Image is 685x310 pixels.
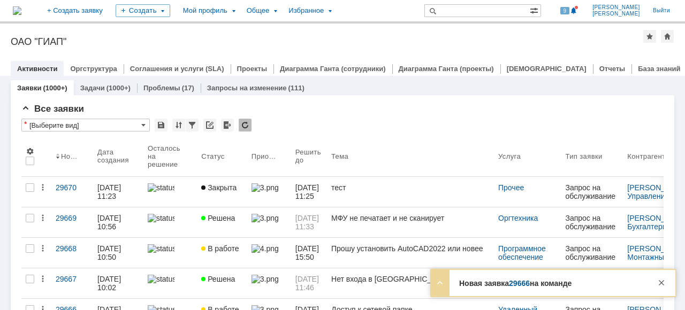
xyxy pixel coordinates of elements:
span: Расширенный поиск [530,5,541,15]
span: [DATE] 11:33 [295,214,321,231]
span: Все заявки [21,104,84,114]
div: Приоритет [252,152,278,160]
div: Добавить в избранное [643,30,656,43]
a: Закрыта [197,177,247,207]
th: Номер [51,136,93,177]
a: [DATE] 11:46 [291,268,327,298]
div: Номер [61,152,80,160]
img: statusbar-100 (1).png [148,275,174,283]
div: Фильтрация... [186,119,199,131]
span: Решена [201,275,235,283]
strong: Новая заявка на команде [459,279,572,288]
a: Решена [197,268,247,298]
div: Настройки списка отличаются от сохраненных в виде [24,120,27,128]
div: Действия [39,214,47,222]
span: Настройки [26,147,34,156]
img: 3.png [252,214,278,222]
span: 9 [560,7,570,14]
img: 3.png [252,275,278,283]
th: Услуга [494,136,561,177]
a: Активности [17,65,57,73]
a: 3.png [247,207,291,237]
div: Дата создания [97,148,131,164]
a: 29667 [51,268,93,298]
a: statusbar-100 (1).png [143,238,197,268]
a: Проблемы [143,84,180,92]
div: [DATE] 10:50 [97,244,123,261]
a: Прочее [498,183,524,192]
a: Запрос на обслуживание [561,238,623,268]
a: База знаний [638,65,680,73]
a: [DATE] 10:50 [93,238,143,268]
span: [PERSON_NAME] [592,11,640,17]
a: Заявки [17,84,41,92]
a: [DATE] 10:02 [93,268,143,298]
a: 29668 [51,238,93,268]
div: 29670 [56,183,89,192]
span: В работе [201,244,239,253]
div: Запрос на обслуживание [565,244,619,261]
div: Экспорт списка [221,119,234,131]
div: Нет входа в [GEOGRAPHIC_DATA] [331,275,490,283]
a: Решена [197,207,247,237]
a: В работе [197,238,247,268]
a: 29670 [51,177,93,207]
div: Запрос на обслуживание [565,183,619,200]
div: (111) [288,84,305,92]
div: Тип заявки [565,152,602,160]
div: Осталось на решение [148,144,184,168]
div: 29668 [56,244,89,253]
div: Тема [331,152,349,160]
div: Скопировать ссылку на список [203,119,216,131]
div: Закрыть [655,276,668,289]
div: (1000+) [106,84,131,92]
a: [DATE] 11:23 [93,177,143,207]
a: 29666 [509,279,530,288]
a: Задачи [80,84,105,92]
a: [DATE] 10:56 [93,207,143,237]
div: тест [331,183,490,192]
div: Обновлять список [239,119,252,131]
div: 29669 [56,214,89,222]
div: Контрагент [627,152,665,160]
span: [DATE] 11:46 [295,275,321,292]
a: тест [327,177,494,207]
img: logo [13,6,21,15]
a: Запросы на изменение [207,84,287,92]
div: Развернуть [433,276,446,289]
a: Бухгалтерия [627,222,671,231]
span: Закрыта [201,183,237,192]
a: statusbar-100 (1).png [143,207,197,237]
a: 3.png [247,268,291,298]
a: Диаграмма Ганта (сотрудники) [280,65,386,73]
div: Решить до [295,148,323,164]
div: Прошу установить AutoCAD2022 или новее [331,244,490,253]
div: [DATE] 10:02 [97,275,123,292]
div: Сортировка... [172,119,185,131]
img: statusbar-100 (1).png [148,214,174,222]
div: 29667 [56,275,89,283]
a: МФУ не печатает и не сканирует [327,207,494,237]
div: (1000+) [43,84,67,92]
a: Запрос на обслуживание [561,268,623,298]
th: Осталось на решение [143,136,197,177]
a: Оргструктура [70,65,117,73]
div: Создать [116,4,170,17]
div: ОАО "ГИАП" [11,36,643,47]
div: Статус [201,152,224,160]
a: Соглашения и услуги (SLA) [130,65,224,73]
a: 4.png [247,238,291,268]
a: [DATE] 11:25 [291,177,327,207]
a: 29669 [51,207,93,237]
a: [DEMOGRAPHIC_DATA] [507,65,587,73]
a: Программное обеспечение [498,244,548,261]
th: Статус [197,136,247,177]
div: Сделать домашней страницей [661,30,674,43]
a: Нет входа в [GEOGRAPHIC_DATA] [327,268,494,298]
a: Проекты [237,65,267,73]
a: [DATE] 15:50 [291,238,327,268]
th: Тема [327,136,494,177]
div: МФУ не печатает и не сканирует [331,214,490,222]
a: Оргтехника [498,214,538,222]
div: Сохранить вид [155,119,168,131]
